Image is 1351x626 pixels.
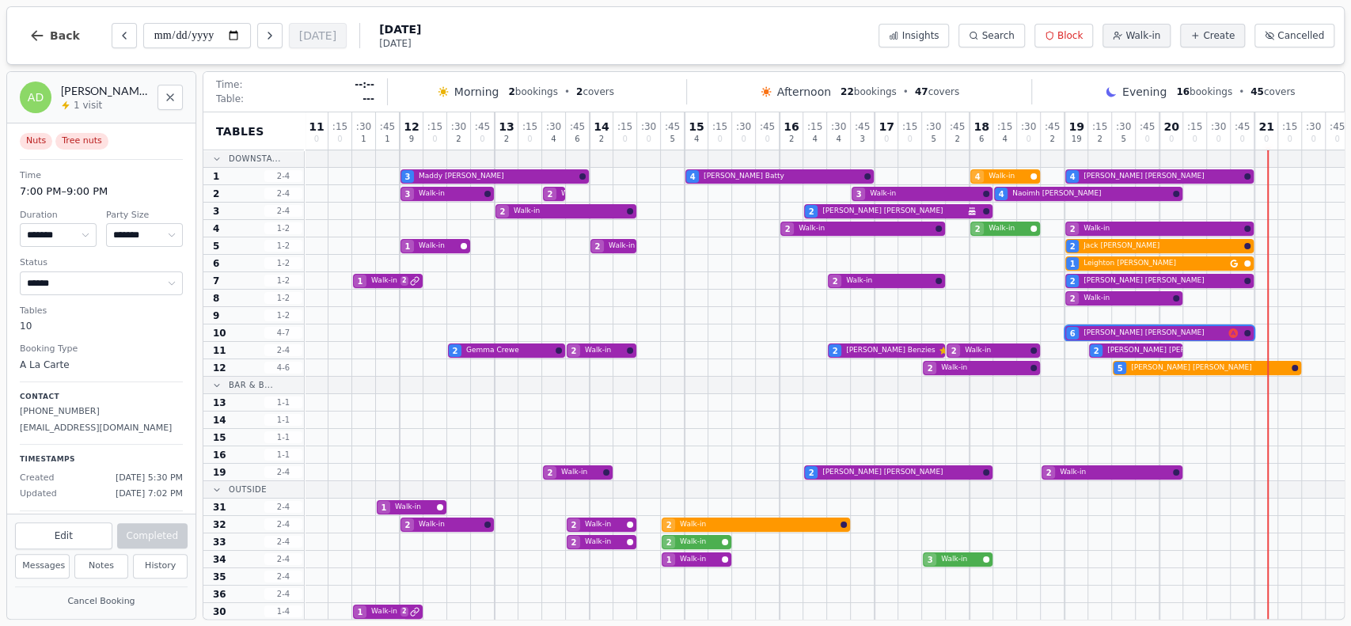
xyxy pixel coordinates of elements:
[1070,241,1076,252] span: 2
[1046,467,1052,479] span: 2
[229,379,273,391] span: Bar & B...
[622,135,627,143] span: 0
[20,133,52,150] span: Nuts
[20,169,183,183] dt: Time
[1034,24,1093,47] button: Block
[1116,122,1131,131] span: : 30
[419,171,576,182] span: Maddy [PERSON_NAME]
[20,305,183,318] dt: Tables
[264,309,302,321] span: 1 - 2
[680,554,719,565] span: Walk-in
[504,135,509,143] span: 2
[20,405,183,419] p: [PHONE_NUMBER]
[777,84,831,100] span: Afternoon
[954,135,959,143] span: 2
[997,122,1012,131] span: : 15
[561,188,587,199] span: Walk-in
[213,309,219,322] span: 9
[264,588,302,600] span: 2 - 4
[1235,122,1250,131] span: : 45
[670,135,674,143] span: 5
[264,466,302,478] span: 2 - 4
[264,396,302,408] span: 1 - 1
[427,122,442,131] span: : 15
[617,122,632,131] span: : 15
[395,502,434,513] span: Walk-in
[55,133,108,150] span: Tree nuts
[1083,171,1241,182] span: [PERSON_NAME] [PERSON_NAME]
[213,431,226,444] span: 15
[20,343,183,356] dt: Booking Type
[264,605,302,617] span: 1 - 4
[902,122,917,131] span: : 15
[1121,135,1125,143] span: 5
[1070,223,1076,235] span: 2
[264,362,302,374] span: 4 - 6
[264,553,302,565] span: 2 - 4
[846,275,932,286] span: Walk-in
[717,135,722,143] span: 0
[213,396,226,409] span: 13
[1176,86,1190,97] span: 16
[1092,122,1107,131] span: : 15
[15,522,112,549] button: Edit
[915,86,928,97] span: 47
[356,122,371,131] span: : 30
[1102,24,1171,47] button: Walk-in
[405,188,411,200] span: 3
[20,184,183,199] dd: 7:00 PM – 9:00 PM
[20,454,183,465] p: Timestamps
[680,519,837,530] span: Walk-in
[666,537,672,548] span: 2
[216,123,264,139] span: Tables
[1311,135,1315,143] span: 0
[480,135,484,143] span: 0
[576,86,583,97] span: 2
[666,554,672,566] span: 1
[846,345,935,356] span: [PERSON_NAME] Benzies
[1070,293,1076,305] span: 2
[264,170,302,182] span: 2 - 4
[213,414,226,427] span: 14
[951,345,957,357] span: 2
[1211,122,1226,131] span: : 30
[213,605,226,618] span: 30
[264,275,302,286] span: 1 - 2
[884,135,889,143] span: 0
[1163,121,1178,132] span: 20
[1125,29,1160,42] span: Walk-in
[20,488,57,501] span: Updated
[112,23,137,48] button: Previous day
[500,206,506,218] span: 2
[508,86,514,97] span: 2
[1228,328,1238,338] svg: Allergens: Nuts, Tree nuts
[870,188,980,199] span: Walk-in
[419,519,481,530] span: Walk-in
[157,85,183,110] button: Close
[355,78,374,91] span: --:--
[20,82,51,113] div: AD
[1107,345,1228,356] span: [PERSON_NAME] [PERSON_NAME]
[1131,362,1288,374] span: [PERSON_NAME] [PERSON_NAME]
[314,135,319,143] span: 0
[213,257,219,270] span: 6
[831,122,846,131] span: : 30
[475,122,490,131] span: : 45
[950,122,965,131] span: : 45
[216,93,244,105] span: Table:
[1203,29,1235,42] span: Create
[264,344,302,356] span: 2 - 4
[694,135,699,143] span: 4
[1169,135,1174,143] span: 0
[585,537,624,548] span: Walk-in
[1258,121,1273,132] span: 21
[975,171,981,183] span: 4
[1070,328,1076,340] span: 6
[799,223,932,234] span: Walk-in
[309,121,324,132] span: 11
[362,93,374,105] span: ---
[1216,135,1220,143] span: 0
[1083,328,1225,339] span: [PERSON_NAME] [PERSON_NAME]
[1144,135,1149,143] span: 0
[712,122,727,131] span: : 15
